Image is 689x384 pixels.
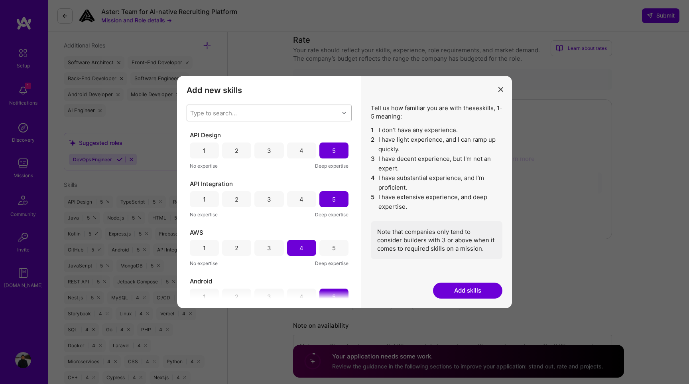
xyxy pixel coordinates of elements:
[190,259,218,267] span: No expertise
[267,195,271,204] div: 3
[332,293,336,301] div: 5
[203,293,206,301] div: 1
[371,192,502,212] li: I have extensive experience, and deep expertise.
[371,104,502,259] div: Tell us how familiar you are with these skills , 1-5 meaning:
[371,125,376,135] span: 1
[332,244,336,252] div: 5
[267,293,271,301] div: 3
[235,195,238,204] div: 2
[371,125,502,135] li: I don't have any experience.
[299,293,303,301] div: 4
[371,154,502,173] li: I have decent experience, but I'm not an expert.
[371,173,502,192] li: I have substantial experience, and I’m proficient.
[235,146,238,155] div: 2
[332,195,336,204] div: 5
[498,87,503,92] i: icon Close
[235,244,238,252] div: 2
[190,277,212,285] span: Android
[315,259,348,267] span: Deep expertise
[315,210,348,219] span: Deep expertise
[299,195,303,204] div: 4
[371,221,502,259] div: Note that companies only tend to consider builders with 3 or above when it comes to required skil...
[299,244,303,252] div: 4
[203,146,206,155] div: 1
[203,244,206,252] div: 1
[371,135,502,154] li: I have light experience, and I can ramp up quickly.
[332,146,336,155] div: 5
[267,146,271,155] div: 3
[190,131,221,139] span: API Design
[190,162,218,170] span: No expertise
[235,293,238,301] div: 2
[371,135,375,154] span: 2
[187,85,352,95] h3: Add new skills
[177,76,512,308] div: modal
[299,146,303,155] div: 4
[433,283,502,299] button: Add skills
[190,228,203,237] span: AWS
[190,210,218,219] span: No expertise
[371,154,375,173] span: 3
[203,195,206,204] div: 1
[315,162,348,170] span: Deep expertise
[371,173,375,192] span: 4
[371,192,375,212] span: 5
[190,180,233,188] span: API Integration
[267,244,271,252] div: 3
[190,109,237,117] div: Type to search...
[342,111,346,115] i: icon Chevron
